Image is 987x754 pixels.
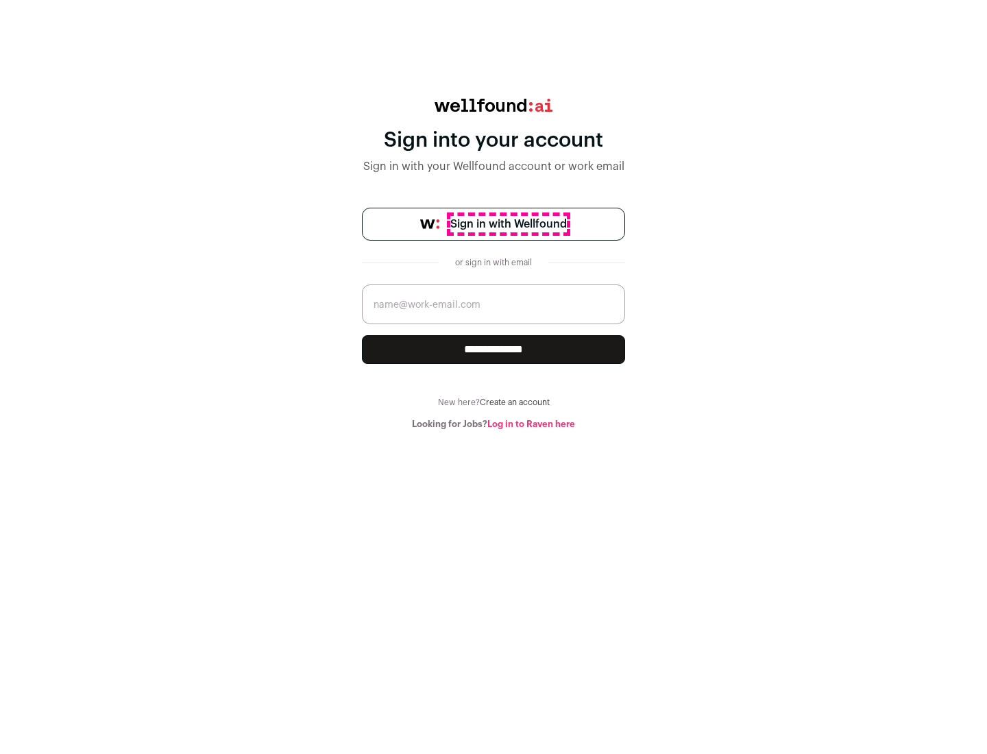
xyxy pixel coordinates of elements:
[362,208,625,241] a: Sign in with Wellfound
[450,216,567,232] span: Sign in with Wellfound
[420,219,439,229] img: wellfound-symbol-flush-black-fb3c872781a75f747ccb3a119075da62bfe97bd399995f84a933054e44a575c4.png
[362,284,625,324] input: name@work-email.com
[362,397,625,408] div: New here?
[362,128,625,153] div: Sign into your account
[362,158,625,175] div: Sign in with your Wellfound account or work email
[450,257,537,268] div: or sign in with email
[435,99,552,112] img: wellfound:ai
[487,419,575,428] a: Log in to Raven here
[362,419,625,430] div: Looking for Jobs?
[480,398,550,406] a: Create an account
